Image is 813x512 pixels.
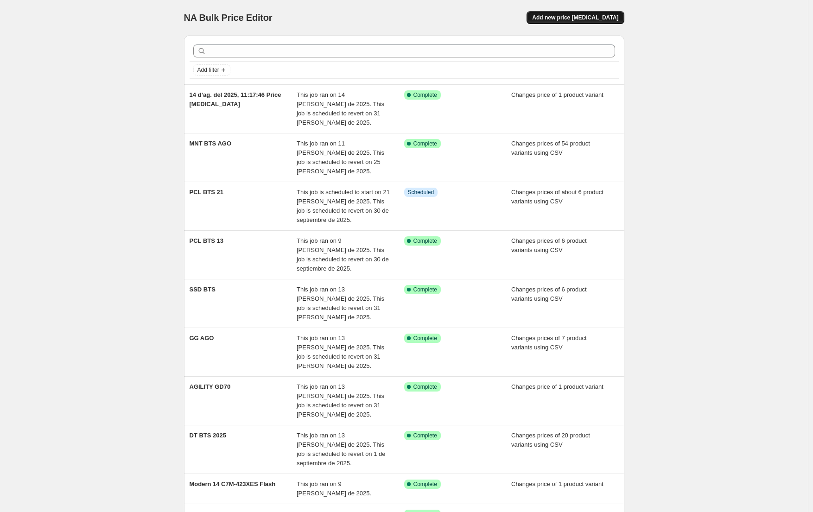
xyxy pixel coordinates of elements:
[511,383,603,390] span: Changes price of 1 product variant
[190,189,223,196] span: PCL BTS 21
[511,432,590,448] span: Changes prices of 20 product variants using CSV
[297,237,389,272] span: This job ran on 9 [PERSON_NAME] de 2025. This job is scheduled to revert on 30 de septiembre de 2...
[190,335,214,341] span: GG AGO
[190,432,226,439] span: DT BTS 2025
[297,286,384,321] span: This job ran on 13 [PERSON_NAME] de 2025. This job is scheduled to revert on 31 [PERSON_NAME] de ...
[527,11,624,24] button: Add new price [MEDICAL_DATA]
[193,64,230,76] button: Add filter
[190,91,281,107] span: 14 d’ag. del 2025, 11:17:46 Price [MEDICAL_DATA]
[511,140,590,156] span: Changes prices of 54 product variants using CSV
[511,237,587,253] span: Changes prices of 6 product variants using CSV
[197,66,219,74] span: Add filter
[532,14,618,21] span: Add new price [MEDICAL_DATA]
[297,383,384,418] span: This job ran on 13 [PERSON_NAME] de 2025. This job is scheduled to revert on 31 [PERSON_NAME] de ...
[413,432,437,439] span: Complete
[190,140,232,147] span: MNT BTS AGO
[413,91,437,99] span: Complete
[408,189,434,196] span: Scheduled
[413,383,437,391] span: Complete
[190,383,231,390] span: AGILITY GD70
[413,480,437,488] span: Complete
[511,91,603,98] span: Changes price of 1 product variant
[297,480,371,497] span: This job ran on 9 [PERSON_NAME] de 2025.
[511,480,603,487] span: Changes price of 1 product variant
[511,286,587,302] span: Changes prices of 6 product variants using CSV
[190,480,276,487] span: Modern 14 C7M-423XES Flash
[413,335,437,342] span: Complete
[297,335,384,369] span: This job ran on 13 [PERSON_NAME] de 2025. This job is scheduled to revert on 31 [PERSON_NAME] de ...
[511,335,587,351] span: Changes prices of 7 product variants using CSV
[297,140,384,175] span: This job ran on 11 [PERSON_NAME] de 2025. This job is scheduled to revert on 25 [PERSON_NAME] de ...
[413,237,437,245] span: Complete
[297,432,386,467] span: This job ran on 13 [PERSON_NAME] de 2025. This job is scheduled to revert on 1 de septiembre de 2...
[190,237,223,244] span: PCL BTS 13
[413,140,437,147] span: Complete
[184,13,273,23] span: NA Bulk Price Editor
[297,91,384,126] span: This job ran on 14 [PERSON_NAME] de 2025. This job is scheduled to revert on 31 [PERSON_NAME] de ...
[297,189,390,223] span: This job is scheduled to start on 21 [PERSON_NAME] de 2025. This job is scheduled to revert on 30...
[413,286,437,293] span: Complete
[511,189,603,205] span: Changes prices of about 6 product variants using CSV
[190,286,216,293] span: SSD BTS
